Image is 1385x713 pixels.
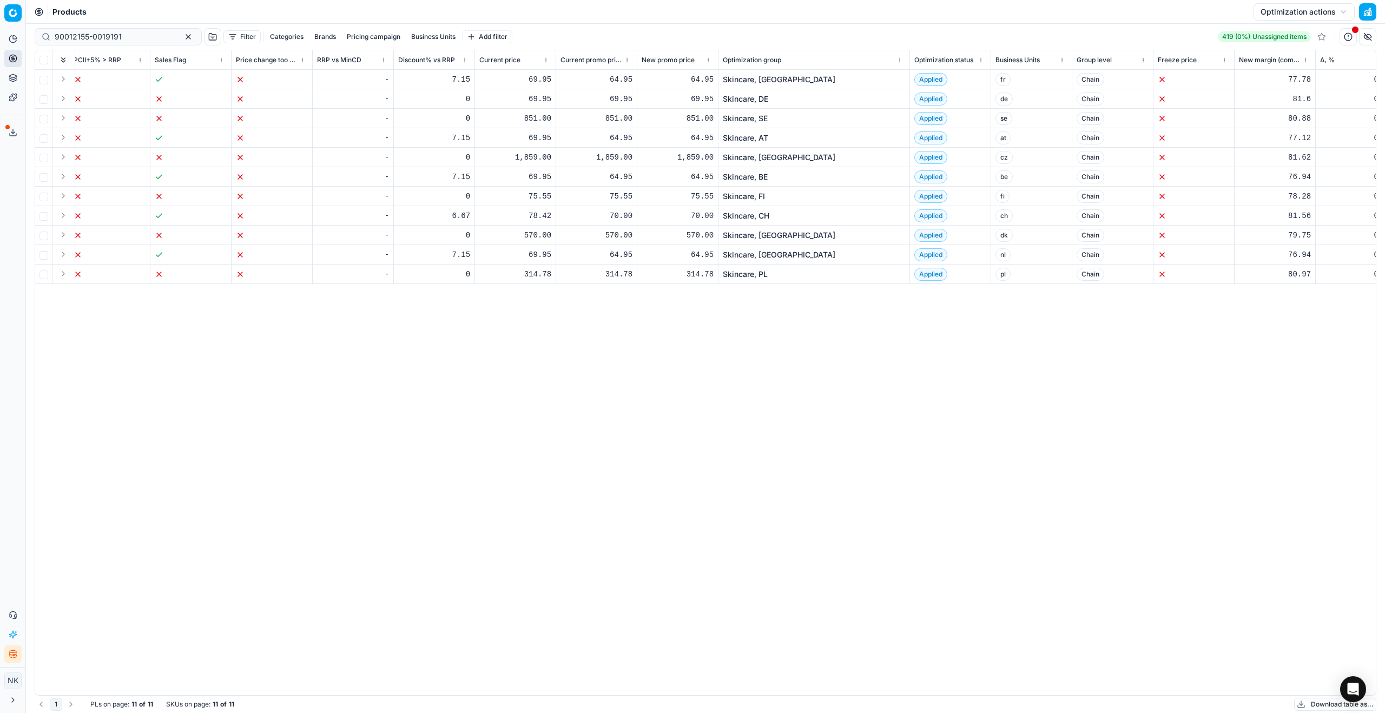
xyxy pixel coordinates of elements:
[462,30,512,43] button: Add filter
[1077,73,1104,86] span: Chain
[1077,209,1104,222] span: Chain
[723,210,769,221] a: Skincare, CH
[914,56,973,64] span: Optimization status
[57,209,70,222] button: Expand
[57,267,70,280] button: Expand
[560,113,632,124] div: 851.00
[995,112,1012,125] span: se
[479,74,551,85] div: 69.95
[398,191,470,202] div: 0
[50,698,62,711] button: 1
[317,56,361,64] span: RRP vs MinCD
[723,113,768,124] a: Skincare, SE
[1077,112,1104,125] span: Chain
[560,230,632,241] div: 570.00
[317,74,389,85] div: -
[166,700,210,709] span: SKUs on page :
[995,209,1013,222] span: ch
[560,269,632,280] div: 314.78
[995,268,1011,281] span: pl
[1077,229,1104,242] span: Chain
[1077,268,1104,281] span: Chain
[57,111,70,124] button: Expand
[560,133,632,143] div: 64.95
[723,269,768,280] a: Skincare, PL
[479,210,551,221] div: 78.42
[642,230,714,241] div: 570.00
[1239,171,1311,182] div: 76.94
[642,191,714,202] div: 75.55
[57,54,70,67] button: Expand all
[723,56,781,64] span: Optimization group
[723,133,768,143] a: Skincare, AT
[1239,56,1300,64] span: New margin (common), %
[642,113,714,124] div: 851.00
[131,700,137,709] strong: 11
[914,93,947,105] span: Applied
[642,74,714,85] div: 64.95
[723,74,835,85] a: Skincare, [GEOGRAPHIC_DATA]
[479,249,551,260] div: 69.95
[52,6,87,17] span: Products
[642,210,714,221] div: 70.00
[57,248,70,261] button: Expand
[398,133,470,143] div: 7.15
[1077,170,1104,183] span: Chain
[723,152,835,163] a: Skincare, [GEOGRAPHIC_DATA]
[995,248,1011,261] span: nl
[317,191,389,202] div: -
[398,249,470,260] div: 7.15
[479,152,551,163] div: 1,859.00
[995,56,1040,64] span: Business Units
[1077,131,1104,144] span: Chain
[74,56,121,64] span: PCII+5% > RRP
[1320,56,1335,64] span: Δ, %
[479,56,520,64] span: Current price
[642,133,714,143] div: 64.95
[560,94,632,104] div: 69.95
[642,171,714,182] div: 64.95
[723,191,765,202] a: Skincare, FI
[57,228,70,241] button: Expand
[995,151,1013,164] span: cz
[560,74,632,85] div: 64.95
[914,268,947,281] span: Applied
[1239,191,1311,202] div: 78.28
[479,94,551,104] div: 69.95
[914,151,947,164] span: Applied
[1218,31,1311,42] a: 419 (0%)Unassigned items
[57,189,70,202] button: Expand
[1254,3,1355,21] button: Optimization actions
[723,94,768,104] a: Skincare, DE
[213,700,218,709] strong: 11
[223,30,261,43] button: Filter
[642,269,714,280] div: 314.78
[1239,210,1311,221] div: 81.56
[995,229,1013,242] span: dk
[642,56,695,64] span: New promo price
[642,94,714,104] div: 69.95
[317,94,389,104] div: -
[995,131,1011,144] span: at
[1239,249,1311,260] div: 76.94
[398,171,470,182] div: 7.15
[57,170,70,183] button: Expand
[398,94,470,104] div: 0
[560,191,632,202] div: 75.55
[914,131,947,144] span: Applied
[398,269,470,280] div: 0
[1252,32,1307,41] span: Unassigned items
[57,150,70,163] button: Expand
[4,672,22,689] button: NK
[723,249,835,260] a: Skincare, [GEOGRAPHIC_DATA]
[55,31,173,42] input: Search by SKU or title
[236,56,297,64] span: Price change too high
[1239,133,1311,143] div: 77.12
[1077,151,1104,164] span: Chain
[5,672,21,689] span: NK
[317,210,389,221] div: -
[35,698,48,711] button: Go to previous page
[317,230,389,241] div: -
[310,30,340,43] button: Brands
[317,133,389,143] div: -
